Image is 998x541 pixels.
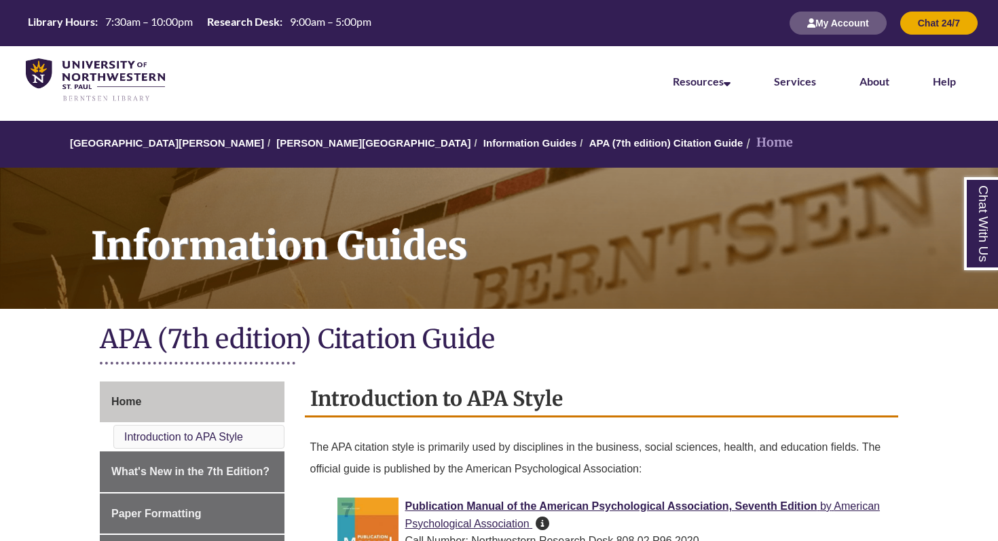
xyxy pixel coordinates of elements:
[405,500,880,529] a: Publication Manual of the American Psychological Association, Seventh Edition by American Psychol...
[900,17,978,29] a: Chat 24/7
[310,431,893,485] p: The APA citation style is primarily used by disciplines in the business, social sciences, health,...
[405,500,817,512] span: Publication Manual of the American Psychological Association, Seventh Edition
[100,493,284,534] a: Paper Formatting
[820,500,832,512] span: by
[111,396,141,407] span: Home
[70,137,264,149] a: [GEOGRAPHIC_DATA][PERSON_NAME]
[105,15,193,28] span: 7:30am – 10:00pm
[124,431,243,443] a: Introduction to APA Style
[933,75,956,88] a: Help
[22,14,100,29] th: Library Hours:
[111,466,270,477] span: What's New in the 7th Edition?
[76,168,998,291] h1: Information Guides
[22,14,377,31] table: Hours Today
[100,451,284,492] a: What's New in the 7th Edition?
[860,75,889,88] a: About
[774,75,816,88] a: Services
[900,12,978,35] button: Chat 24/7
[100,381,284,422] a: Home
[111,508,201,519] span: Paper Formatting
[405,500,880,529] span: American Psychological Association
[100,322,898,358] h1: APA (7th edition) Citation Guide
[743,133,793,153] li: Home
[305,381,899,417] h2: Introduction to APA Style
[202,14,284,29] th: Research Desk:
[589,137,743,149] a: APA (7th edition) Citation Guide
[790,17,887,29] a: My Account
[483,137,577,149] a: Information Guides
[22,14,377,33] a: Hours Today
[790,12,887,35] button: My Account
[673,75,731,88] a: Resources
[26,58,165,102] img: UNWSP Library Logo
[290,15,371,28] span: 9:00am – 5:00pm
[276,137,470,149] a: [PERSON_NAME][GEOGRAPHIC_DATA]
